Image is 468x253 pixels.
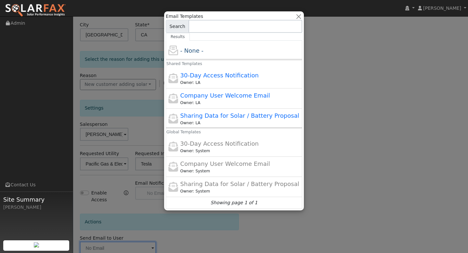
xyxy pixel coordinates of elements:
div: Leo Alvarez [180,80,301,86]
span: Company User Welcome Email [180,92,270,99]
span: Sharing Data for Solar / Battery Proposal [180,112,299,119]
div: Leroy Coffman [180,148,301,154]
a: Results [166,33,190,41]
i: Showing page 1 of 1 [211,199,257,206]
span: - None - [180,47,203,54]
span: Company User Welcome Email [180,160,270,167]
span: 30-Day Access Notification [180,140,259,147]
img: SolarFax [5,4,66,17]
h6: Global Templates [162,127,171,137]
div: Leo Alvarez [180,100,301,106]
div: Leroy Coffman [180,188,301,194]
span: Search [166,20,189,33]
span: Sharing Data for Solar / Battery Proposal [180,180,299,187]
div: Leo Alvarez [180,120,301,126]
span: [PERSON_NAME] [423,6,461,11]
div: Leroy Coffman [180,168,301,174]
span: 30-Day Access Notification [180,72,259,79]
img: retrieve [34,242,39,247]
h6: Shared Templates [162,59,171,69]
span: Email Templates [166,13,203,20]
div: [PERSON_NAME] [3,204,70,211]
span: Site Summary [3,195,70,204]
